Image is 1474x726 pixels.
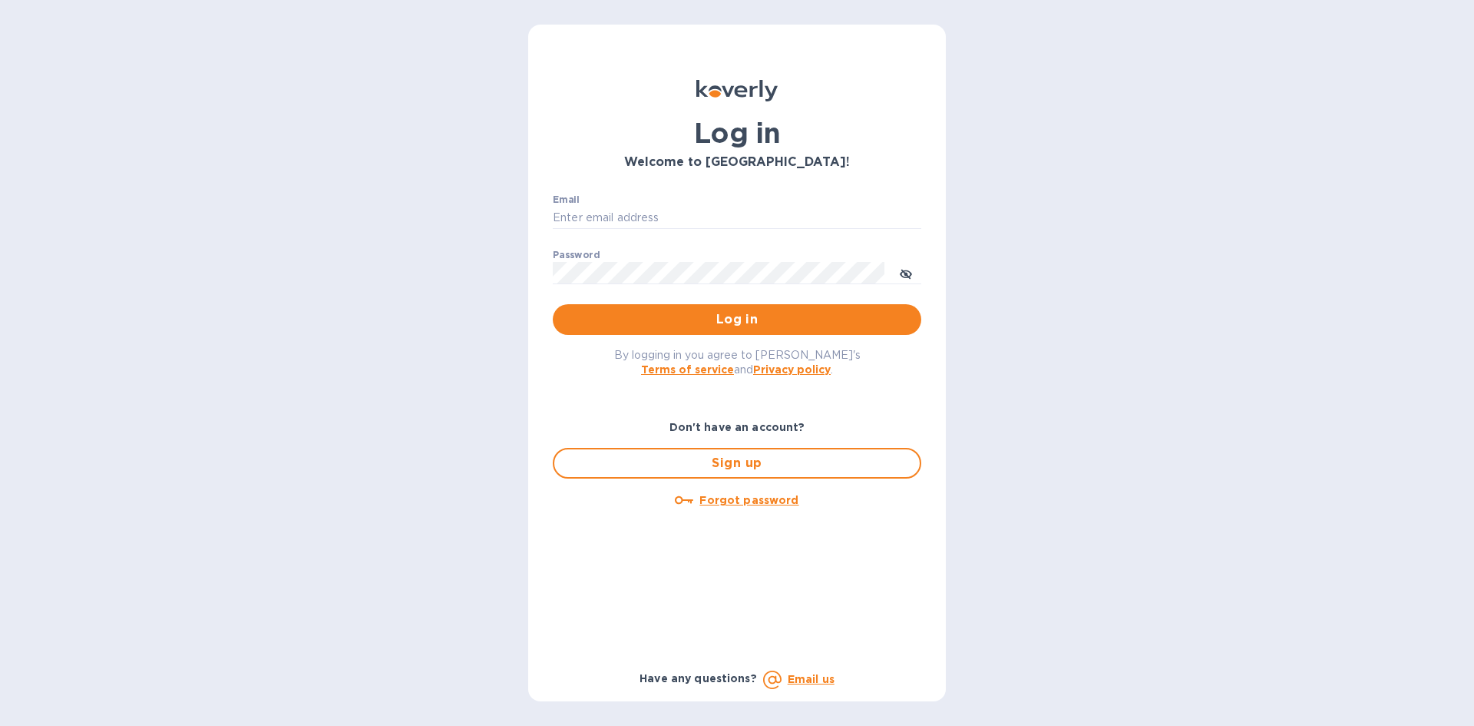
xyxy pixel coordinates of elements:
[753,363,831,376] a: Privacy policy
[788,673,834,685] a: Email us
[565,310,909,329] span: Log in
[641,363,734,376] a: Terms of service
[553,250,600,260] label: Password
[553,155,921,170] h3: Welcome to [GEOGRAPHIC_DATA]!
[640,672,757,685] b: Have any questions?
[567,454,907,472] span: Sign up
[614,349,861,376] span: By logging in you agree to [PERSON_NAME]'s and .
[891,257,921,288] button: toggle password visibility
[696,80,778,101] img: Koverly
[553,448,921,479] button: Sign up
[699,494,798,506] u: Forgot password
[669,421,805,433] b: Don't have an account?
[553,304,921,335] button: Log in
[553,195,580,204] label: Email
[553,117,921,149] h1: Log in
[553,207,921,230] input: Enter email address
